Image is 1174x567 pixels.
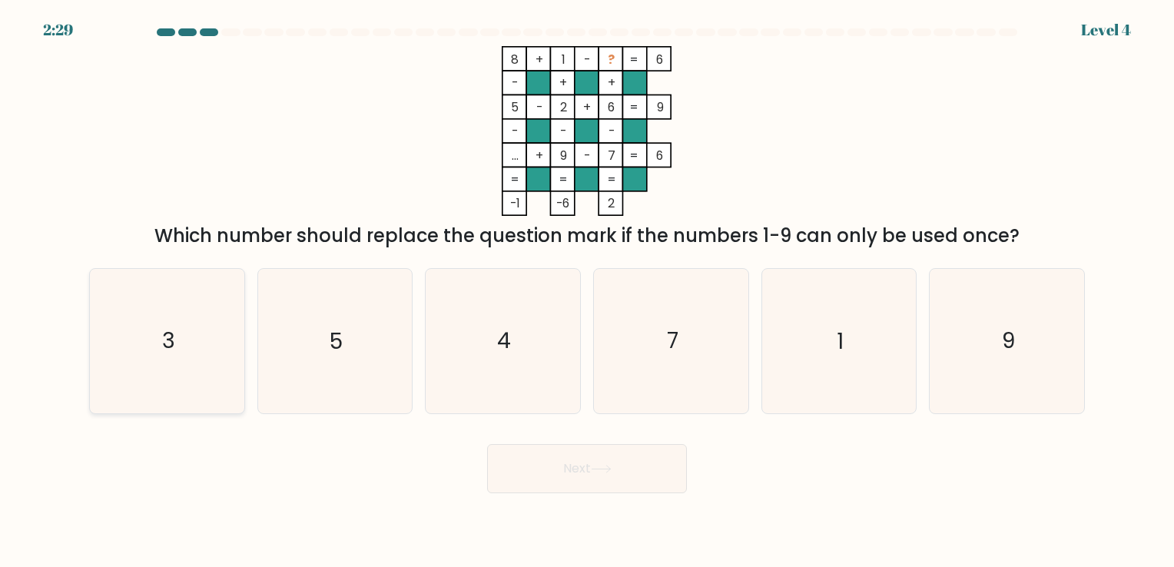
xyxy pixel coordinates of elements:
[559,171,569,188] tspan: =
[98,222,1076,250] div: Which number should replace the question mark if the numbers 1-9 can only be used once?
[630,98,639,116] tspan: =
[510,195,520,213] tspan: -1
[585,51,591,68] tspan: -
[607,171,616,188] tspan: =
[609,122,615,140] tspan: -
[837,327,844,356] text: 1
[557,195,571,213] tspan: -6
[511,171,520,188] tspan: =
[512,75,519,92] tspan: -
[487,444,687,493] button: Next
[609,195,615,213] tspan: 2
[560,75,568,92] tspan: +
[657,51,665,68] tspan: 6
[584,98,592,116] tspan: +
[562,51,565,68] tspan: 1
[657,147,665,164] tspan: 6
[608,98,615,116] tspan: 6
[560,98,567,116] tspan: 2
[1002,327,1015,356] text: 9
[1081,18,1131,41] div: Level 4
[608,75,615,92] tspan: +
[585,147,591,164] tspan: -
[536,147,544,164] tspan: +
[561,122,567,140] tspan: -
[560,147,567,164] tspan: 9
[43,18,73,41] div: 2:29
[667,327,678,356] text: 7
[537,98,543,116] tspan: -
[609,51,615,68] tspan: ?
[512,122,519,140] tspan: -
[657,98,664,116] tspan: 9
[512,147,519,164] tspan: ...
[630,51,639,68] tspan: =
[330,327,343,356] text: 5
[498,327,512,356] text: 4
[630,147,639,164] tspan: =
[512,98,519,116] tspan: 5
[512,51,519,68] tspan: 8
[162,327,175,356] text: 3
[608,147,615,164] tspan: 7
[536,51,544,68] tspan: +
